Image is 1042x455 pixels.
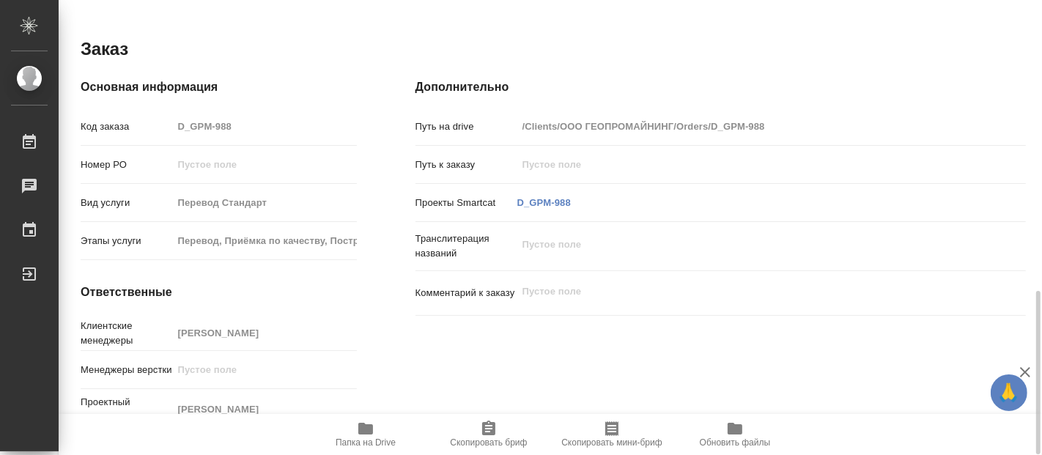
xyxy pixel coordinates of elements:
[427,414,550,455] button: Скопировать бриф
[81,196,173,210] p: Вид услуги
[81,37,128,61] h2: Заказ
[450,437,527,448] span: Скопировать бриф
[173,154,357,175] input: Пустое поле
[173,192,357,213] input: Пустое поле
[81,363,173,377] p: Менеджеры верстки
[517,154,975,175] input: Пустое поле
[415,232,517,261] p: Транслитерация названий
[415,196,517,210] p: Проекты Smartcat
[173,359,357,380] input: Пустое поле
[991,374,1027,411] button: 🙏
[550,414,673,455] button: Скопировать мини-бриф
[81,158,173,172] p: Номер РО
[173,230,357,251] input: Пустое поле
[415,286,517,300] p: Комментарий к заказу
[173,399,357,420] input: Пустое поле
[561,437,662,448] span: Скопировать мини-бриф
[415,78,1026,96] h4: Дополнительно
[336,437,396,448] span: Папка на Drive
[81,119,173,134] p: Код заказа
[81,395,173,424] p: Проектный менеджер
[415,119,517,134] p: Путь на drive
[673,414,797,455] button: Обновить файлы
[517,116,975,137] input: Пустое поле
[415,158,517,172] p: Путь к заказу
[81,284,357,301] h4: Ответственные
[700,437,771,448] span: Обновить файлы
[997,377,1021,408] span: 🙏
[81,319,173,348] p: Клиентские менеджеры
[81,78,357,96] h4: Основная информация
[81,234,173,248] p: Этапы услуги
[517,197,571,208] a: D_GPM-988
[304,414,427,455] button: Папка на Drive
[173,322,357,344] input: Пустое поле
[173,116,357,137] input: Пустое поле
